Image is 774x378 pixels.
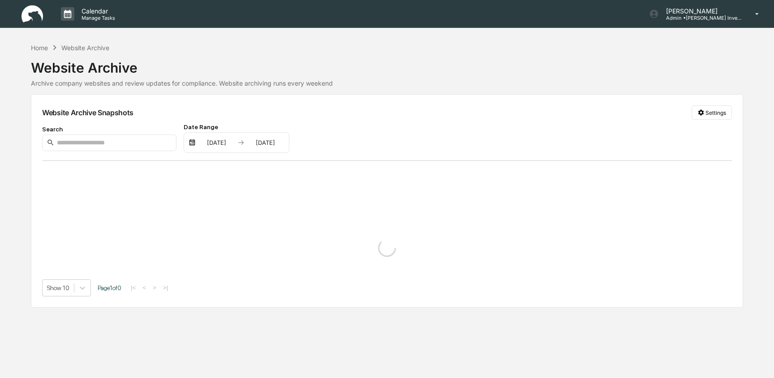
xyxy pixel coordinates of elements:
button: |< [128,284,138,291]
button: > [150,284,159,291]
div: Website Archive [61,44,109,52]
div: Date Range [184,123,289,130]
div: Home [31,44,48,52]
p: Admin • [PERSON_NAME] Investment Advisory [659,15,742,21]
div: [DATE] [198,139,236,146]
div: Website Archive [31,52,743,76]
button: < [140,284,149,291]
button: >| [160,284,171,291]
img: logo [21,5,43,23]
div: [DATE] [246,139,284,146]
img: arrow right [237,139,245,146]
img: calendar [189,139,196,146]
div: Search [42,126,176,133]
div: Archive company websites and review updates for compliance. Website archiving runs every weekend [31,79,743,87]
button: Settings [692,105,732,120]
p: [PERSON_NAME] [659,7,742,15]
p: Calendar [74,7,120,15]
div: Website Archive Snapshots [42,108,133,117]
p: Manage Tasks [74,15,120,21]
span: Page 1 of 0 [98,284,121,291]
